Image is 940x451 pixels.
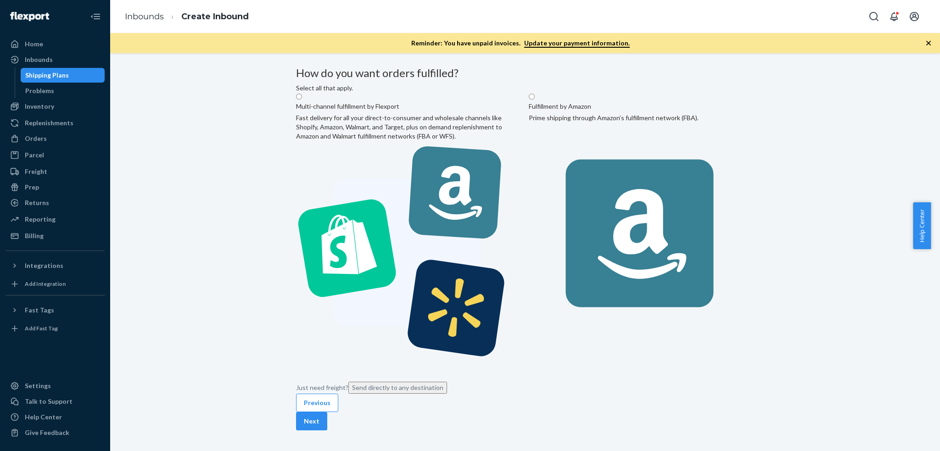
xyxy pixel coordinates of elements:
[25,167,47,176] div: Freight
[25,261,63,270] div: Integrations
[25,381,51,390] div: Settings
[6,410,105,424] a: Help Center
[25,55,53,64] div: Inbounds
[296,412,327,430] button: Next
[21,84,105,98] a: Problems
[6,321,105,336] a: Add Fast Tag
[296,94,302,100] input: Multi-channel fulfillment by FlexportFast delivery for all your direct-to-consumer and wholesale ...
[411,39,630,48] p: Reminder: You have unpaid invoices.
[25,306,54,315] div: Fast Tags
[25,198,49,207] div: Returns
[6,379,105,393] a: Settings
[117,3,256,30] ol: breadcrumbs
[6,164,105,179] a: Freight
[296,84,754,93] div: Select all that apply.
[6,99,105,114] a: Inventory
[25,397,73,406] div: Talk to Support
[885,7,903,26] button: Open notifications
[21,68,105,83] a: Shipping Plans
[6,116,105,130] a: Replenishments
[524,39,630,48] a: Update your payment information.
[529,102,591,111] label: Fulfillment by Amazon
[25,39,43,49] div: Home
[6,303,105,317] button: Fast Tags
[25,231,44,240] div: Billing
[125,11,164,22] a: Inbounds
[865,7,883,26] button: Open Search Box
[6,37,105,51] a: Home
[905,7,923,26] button: Open account menu
[181,11,249,22] a: Create Inbound
[25,280,66,288] div: Add Integration
[6,52,105,67] a: Inbounds
[25,150,44,160] div: Parcel
[25,102,54,111] div: Inventory
[6,277,105,291] a: Add Integration
[6,180,105,195] a: Prep
[6,148,105,162] a: Parcel
[10,12,49,21] img: Flexport logo
[296,394,338,412] button: Previous
[296,382,754,394] p: Just need freight?
[6,195,105,210] a: Returns
[6,394,105,409] a: Talk to Support
[25,86,54,95] div: Problems
[348,382,447,394] button: Send directly to any destination
[6,425,105,440] button: Give Feedback
[529,94,535,100] input: Fulfillment by AmazonPrime shipping through Amazon’s fulfillment network (FBA).
[296,113,521,141] div: Fast delivery for all your direct-to-consumer and wholesale channels like Shopify, Amazon, Walmar...
[25,134,47,143] div: Orders
[913,202,931,249] button: Help Center
[25,324,58,332] div: Add Fast Tag
[25,183,39,192] div: Prep
[25,118,73,128] div: Replenishments
[296,102,399,111] label: Multi-channel fulfillment by Flexport
[6,212,105,227] a: Reporting
[25,215,56,224] div: Reporting
[25,71,69,80] div: Shipping Plans
[6,228,105,243] a: Billing
[6,131,105,146] a: Orders
[296,67,754,79] h3: How do you want orders fulfilled?
[529,113,754,122] div: Prime shipping through Amazon’s fulfillment network (FBA).
[86,7,105,26] button: Close Navigation
[25,428,69,437] div: Give Feedback
[25,412,62,422] div: Help Center
[6,258,105,273] button: Integrations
